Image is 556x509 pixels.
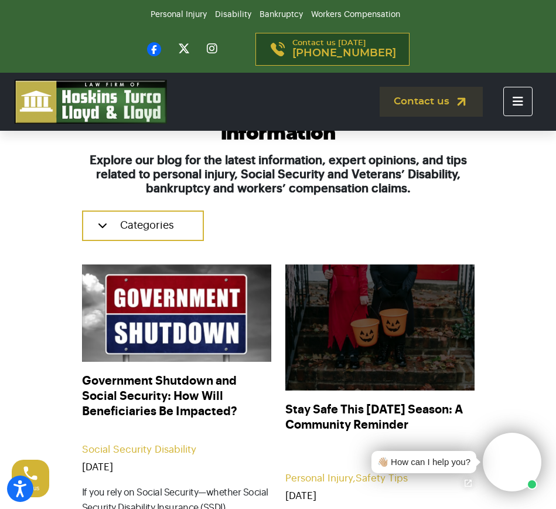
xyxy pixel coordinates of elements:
div: [DATE] [285,490,475,502]
a: Government Shutdown and Social Security: How Will Beneficiaries Be Impacted? [82,374,271,420]
a: Contact us [DATE][PHONE_NUMBER] [255,33,410,66]
a: Disability [215,11,251,19]
img: logo [15,80,167,124]
div: 👋🏼 How can I help you? [377,456,470,469]
div: [DATE] [82,462,271,473]
a: Personal Injury [151,11,207,19]
span: [PHONE_NUMBER] [292,47,396,59]
a: Contact us [380,87,483,117]
a: Workers Compensation [311,11,400,19]
a: Social Security Disability [82,444,196,454]
a: Bankruptcy [260,11,303,19]
a: Personal Injury [285,473,353,483]
a: Safety Tips [356,473,408,483]
button: Toggle navigation [503,87,533,116]
a: Open chat [456,471,480,496]
a: Stay Safe This [DATE] Season: A Community Reminder [285,402,475,449]
img: Government shutdown and Social Security [82,264,271,362]
h5: Explore our blog for the latest information, expert opinions, and tips related to personal injury... [82,154,475,196]
div: , [285,473,475,484]
p: Contact us [DATE] [292,39,396,59]
span: Categories [120,220,174,230]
